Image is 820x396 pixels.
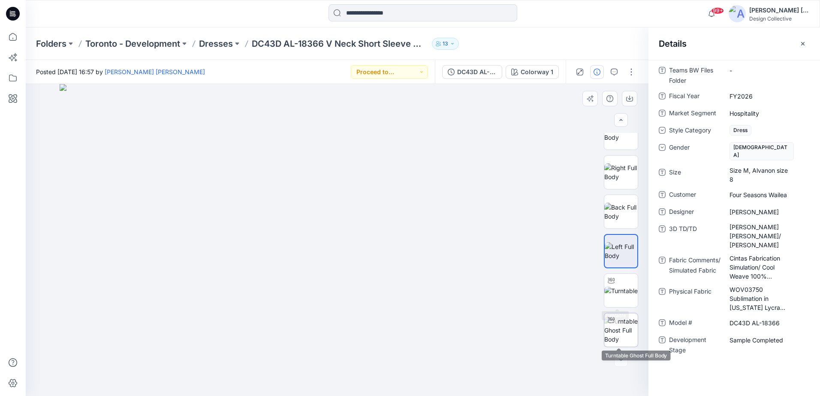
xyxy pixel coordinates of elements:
[199,38,233,50] a: Dresses
[604,163,638,181] img: Right Full Body
[60,84,615,396] img: eyJhbGciOiJIUzI1NiIsImtpZCI6IjAiLCJzbHQiOiJzZXMiLCJ0eXAiOiJKV1QifQ.eyJkYXRhIjp7InR5cGUiOiJzdG9yYW...
[669,108,721,120] span: Market Segment
[669,224,721,250] span: 3D TD/TD
[669,286,721,312] span: Physical Fabric
[730,92,804,101] span: FY2026
[604,317,638,344] img: Turntable Ghost Full Body
[669,142,721,162] span: Gender
[659,39,687,49] h2: Details
[105,68,205,75] a: [PERSON_NAME] [PERSON_NAME]
[730,190,804,199] span: Four Seasons Wailea
[711,7,724,14] span: 99+
[730,142,794,160] span: [DEMOGRAPHIC_DATA]
[730,125,751,135] span: Dress
[669,91,721,103] span: Fiscal Year
[730,254,804,281] span: Cintas Fabrication Simulation/ Cool Weave 100% Polyester
[669,189,721,201] span: Customer
[36,67,205,76] span: Posted [DATE] 16:57 by
[604,124,638,142] img: Front Full Body
[432,38,459,50] button: 13
[85,38,180,50] a: Toronto - Development
[669,255,721,281] span: Fabric Comments/ Simulated Fabric
[442,65,502,79] button: DC43D AL-18366
[590,65,604,79] button: Details
[604,203,638,221] img: Back Full Body
[669,335,721,355] span: Development Stage
[669,65,721,86] span: Teams BW Files Folder
[669,167,721,184] span: Size
[36,38,66,50] a: Folders
[730,207,804,216] span: Thomas Chung
[730,166,804,184] span: Size M, Alvanon size 8
[730,66,804,75] span: -
[521,67,553,77] div: Colorway 1
[730,318,804,327] span: DC43D AL-18366
[443,39,448,48] p: 13
[730,109,804,118] span: Hospitality
[729,5,746,22] img: avatar
[669,318,721,330] span: Model #
[506,65,559,79] button: Colorway 1
[457,67,497,77] div: DC43D AL-18366
[730,222,804,249] span: Carla Nina/ Anne Chau
[730,336,804,345] span: Sample Completed
[749,15,809,22] div: Design Collective
[669,125,721,137] span: Style Category
[749,5,809,15] div: [PERSON_NAME] [PERSON_NAME]
[669,207,721,219] span: Designer
[605,242,637,260] img: Left Full Body
[730,285,804,312] span: WOV03750 Sublimation in Hawaii Lycra 97% Polyester, 3% Spandex
[604,286,638,295] img: Turntable
[252,38,428,50] p: DC43D AL-18366 V Neck Short Sleeve With Elastic Waist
